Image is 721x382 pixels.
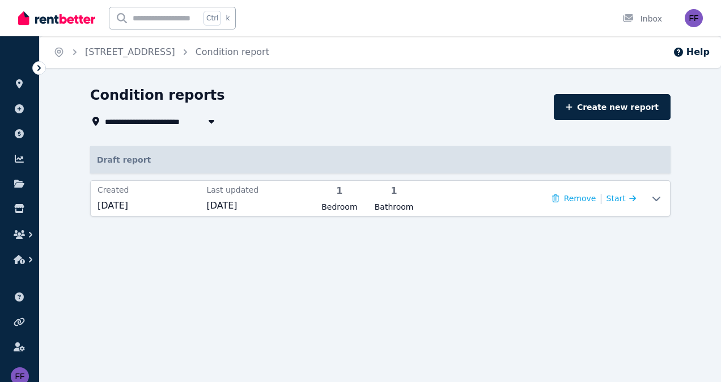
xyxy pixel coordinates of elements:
span: [DATE] [97,199,200,213]
span: 1 [316,184,363,198]
img: RentBetter [18,10,95,27]
nav: Breadcrumb [40,36,283,68]
span: 1 [370,184,418,198]
a: [STREET_ADDRESS] [85,46,175,57]
button: Remove [552,193,596,204]
span: | [599,190,603,206]
span: Bedroom [316,201,363,213]
button: Help [673,45,710,59]
p: Draft report [90,146,671,173]
span: Created [97,184,200,196]
iframe: Intercom live chat [682,343,710,371]
span: k [226,14,230,23]
span: Start [607,194,626,203]
a: Create new report [554,94,671,120]
a: Condition report [196,46,269,57]
span: Ctrl [203,11,221,26]
h1: Condition reports [90,86,225,104]
span: Bathroom [370,201,418,213]
div: Inbox [622,13,662,24]
span: [DATE] [206,199,308,213]
span: Last updated [206,184,308,196]
img: Fitch Superannuation Fund [685,9,703,27]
